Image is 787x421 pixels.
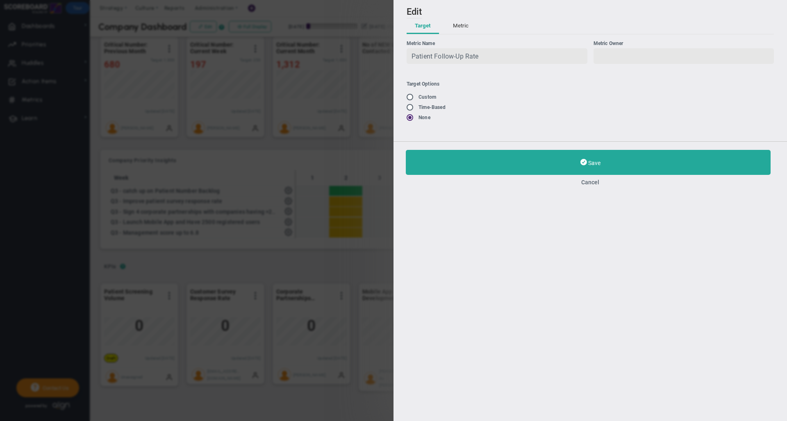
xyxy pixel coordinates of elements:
span: Edit [407,7,422,17]
div: Metric Owner [594,41,774,46]
label: None [419,115,430,120]
label: Time-Based [419,104,446,110]
button: Metric [445,18,477,34]
label: Custom [419,94,436,100]
span: Target Options [407,81,439,87]
button: Save [406,150,771,175]
div: Metric Name [407,41,587,46]
span: Patient Follow-Up Rate [412,52,479,60]
button: Cancel [406,179,775,186]
button: Target [407,18,439,34]
span: Save [588,160,600,166]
